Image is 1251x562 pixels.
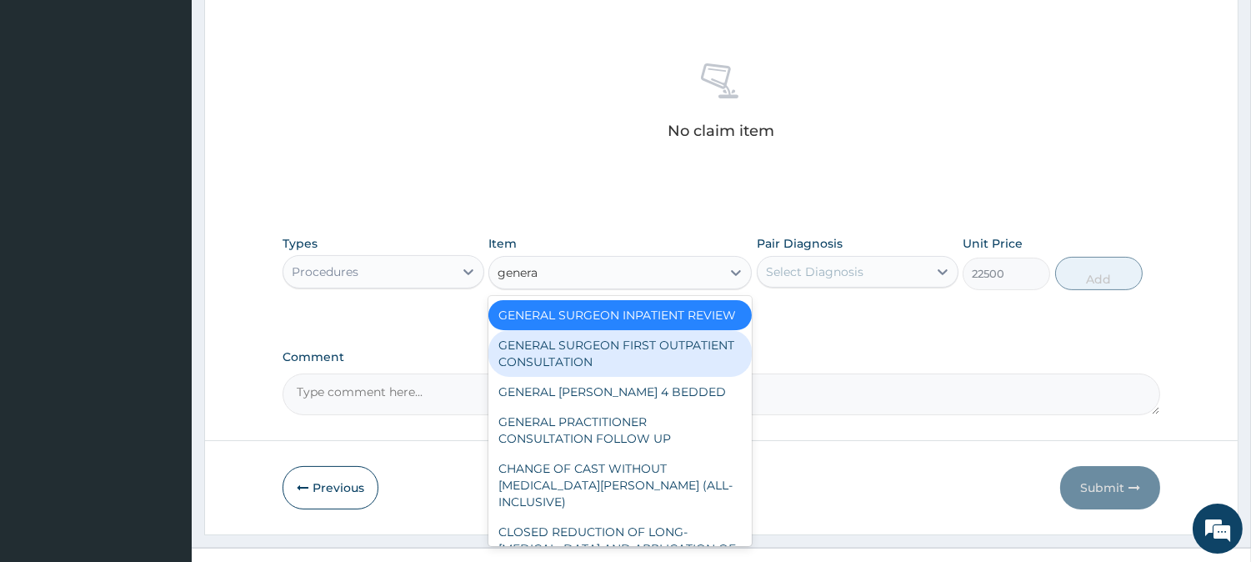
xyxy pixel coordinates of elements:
div: Select Diagnosis [766,263,863,280]
label: Types [283,237,318,251]
div: GENERAL [PERSON_NAME] 4 BEDDED [488,377,752,407]
span: We're online! [97,173,230,341]
div: GENERAL SURGEON INPATIENT REVIEW [488,300,752,330]
label: Pair Diagnosis [757,235,843,252]
div: Minimize live chat window [273,8,313,48]
div: GENERAL SURGEON FIRST OUTPATIENT CONSULTATION [488,330,752,377]
div: Chat with us now [87,93,280,115]
textarea: Type your message and hit 'Enter' [8,380,318,439]
div: CHANGE OF CAST WITHOUT [MEDICAL_DATA][PERSON_NAME] (ALL-INCLUSIVE) [488,454,752,517]
img: d_794563401_company_1708531726252_794563401 [31,83,68,125]
button: Previous [283,466,378,509]
label: Item [488,235,517,252]
div: Procedures [292,263,358,280]
div: GENERAL PRACTITIONER CONSULTATION FOLLOW UP [488,407,752,454]
label: Comment [283,350,1160,364]
p: No claim item [668,123,774,139]
label: Unit Price [963,235,1023,252]
button: Submit [1060,466,1160,509]
button: Add [1055,257,1143,290]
